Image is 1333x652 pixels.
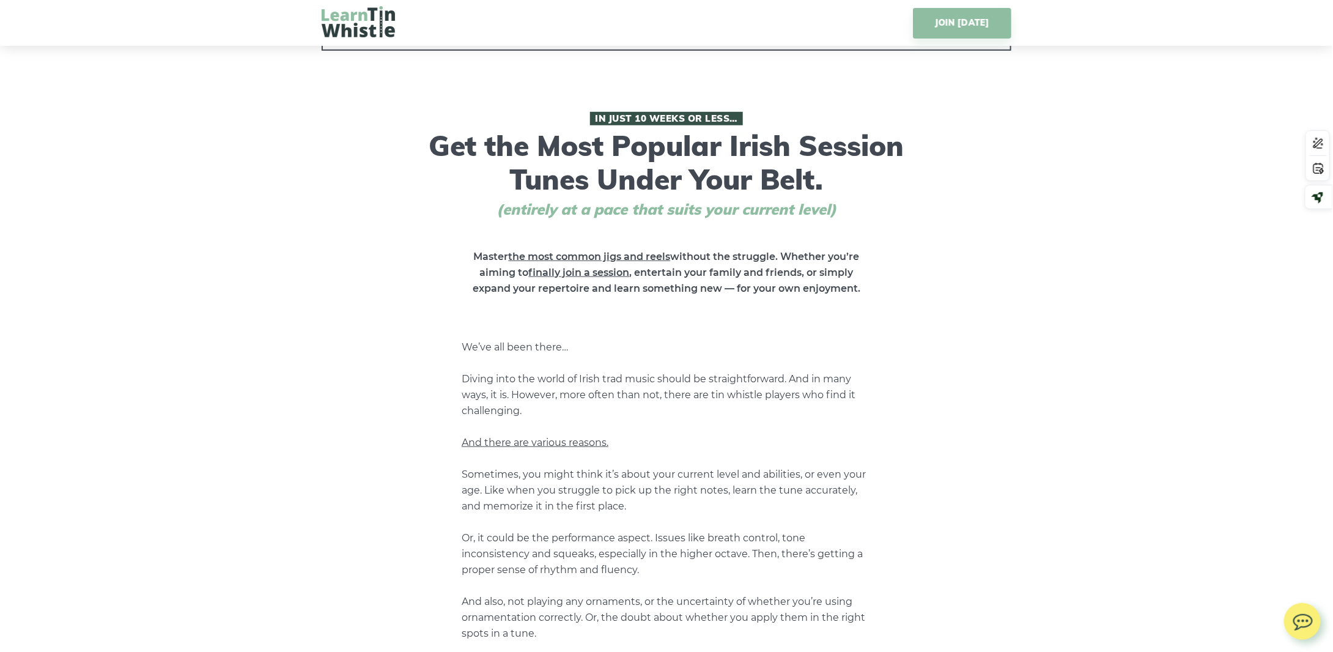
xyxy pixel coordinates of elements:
[590,112,743,125] span: In Just 10 Weeks or Less…
[474,201,859,218] span: (entirely at a pace that suits your current level)
[529,267,630,278] span: finally join a session
[509,251,671,262] span: the most common jigs and reels
[462,437,608,448] span: And there are various reasons.
[913,8,1011,39] a: JOIN [DATE]
[322,6,395,37] img: LearnTinWhistle.com
[425,112,908,218] h1: Get the Most Popular Irish Session Tunes Under Your Belt.
[473,251,860,294] strong: Master without the struggle. Whether you’re aiming to , entertain your family and friends, or sim...
[1284,603,1321,634] img: chat.svg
